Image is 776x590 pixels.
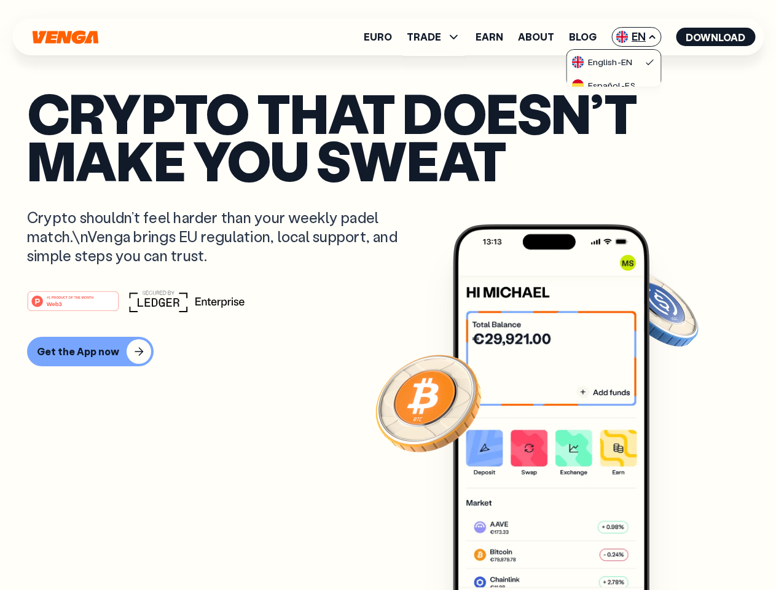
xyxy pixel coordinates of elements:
button: Download [676,28,755,46]
div: Español - ES [572,79,635,92]
tspan: Web3 [47,300,62,307]
button: Get the App now [27,337,154,366]
img: flag-uk [616,31,628,43]
a: flag-ukEnglish-EN [567,50,660,73]
tspan: #1 PRODUCT OF THE MONTH [47,295,93,299]
img: Bitcoin [373,347,484,458]
p: Crypto shouldn’t feel harder than your weekly padel match.\nVenga brings EU regulation, local sup... [27,208,415,265]
a: Blog [569,32,597,42]
div: Get the App now [37,345,119,358]
p: Crypto that doesn’t make you sweat [27,89,749,183]
a: Get the App now [27,337,749,366]
img: flag-uk [572,56,584,68]
img: flag-es [572,79,584,92]
span: TRADE [407,32,441,42]
span: EN [611,27,661,47]
a: Earn [476,32,503,42]
span: TRADE [407,29,461,44]
a: #1 PRODUCT OF THE MONTHWeb3 [27,298,119,314]
svg: Home [31,30,100,44]
div: English - EN [572,56,632,68]
a: Euro [364,32,392,42]
img: USDC coin [613,264,701,353]
a: About [518,32,554,42]
a: flag-esEspañol-ES [567,73,660,96]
